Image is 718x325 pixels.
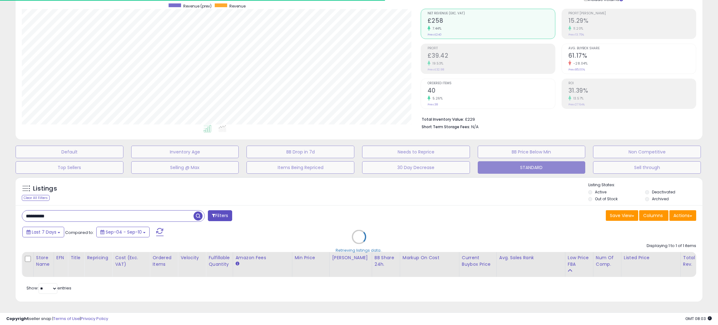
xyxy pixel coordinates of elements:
[571,96,584,101] small: 13.57%
[568,87,696,95] h2: 31.39%
[593,146,701,158] button: Non Competitive
[685,316,712,322] span: 2025-09-18 08:03 GMT
[568,12,696,15] span: Profit [PERSON_NAME]
[568,47,696,50] span: Avg. Buybox Share
[428,82,555,85] span: Ordered Items
[422,117,464,122] b: Total Inventory Value:
[568,68,585,71] small: Prev: 85.00%
[428,68,444,71] small: Prev: £32.98
[430,61,443,66] small: 19.53%
[53,316,80,322] a: Terms of Use
[568,17,696,26] h2: 15.29%
[568,82,696,85] span: ROI
[568,103,585,106] small: Prev: 27.64%
[336,248,382,253] div: Retrieving listings data..
[571,26,583,31] small: 11.20%
[428,87,555,95] h2: 40
[428,103,438,106] small: Prev: 38
[422,115,692,123] li: £229
[362,146,470,158] button: Needs to Reprice
[478,146,586,158] button: BB Price Below Min
[593,161,701,174] button: Sell through
[428,47,555,50] span: Profit
[478,161,586,174] button: STANDARD
[6,316,108,322] div: seller snap | |
[247,161,354,174] button: Items Being Repriced
[568,52,696,61] h2: 61.17%
[362,161,470,174] button: 30 Day Decrease
[430,96,443,101] small: 5.26%
[81,316,108,322] a: Privacy Policy
[430,26,442,31] small: 7.44%
[16,161,123,174] button: Top Sellers
[571,61,588,66] small: -28.04%
[428,33,442,36] small: Prev: £240
[229,3,246,9] span: Revenue
[471,124,479,130] span: N/A
[422,124,470,129] b: Short Term Storage Fees:
[428,52,555,61] h2: £39.42
[568,33,584,36] small: Prev: 13.75%
[131,161,239,174] button: Selling @ Max
[183,3,212,9] span: Revenue (prev)
[131,146,239,158] button: Inventory Age
[428,12,555,15] span: Net Revenue (Exc. VAT)
[16,146,123,158] button: Default
[247,146,354,158] button: BB Drop in 7d
[428,17,555,26] h2: £258
[6,316,29,322] strong: Copyright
